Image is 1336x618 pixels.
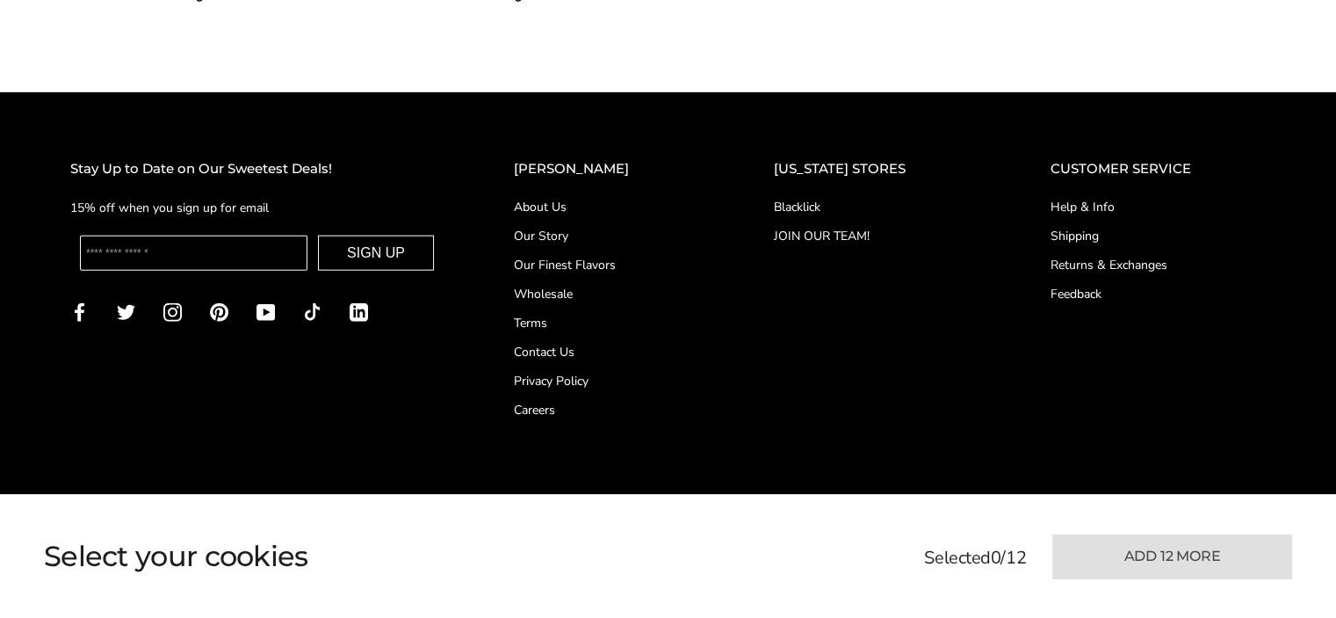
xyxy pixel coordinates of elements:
h2: Stay Up to Date on Our Sweetest Deals! [70,158,444,180]
a: Careers [514,401,704,419]
h2: [US_STATE] STORES [774,158,980,180]
a: Shipping [1051,227,1266,245]
a: Our Story [514,227,704,245]
a: Pinterest [210,302,228,322]
a: Contact Us [514,343,704,361]
button: Add 12 more [1052,534,1292,579]
a: TikTok [303,302,321,322]
a: Feedback [1051,285,1266,303]
a: JOIN OUR TEAM! [774,227,980,245]
p: 15% off when you sign up for email [70,198,444,218]
a: YouTube [256,302,275,322]
span: 12 [1006,546,1026,570]
span: 0 [991,546,1001,570]
a: LinkedIn [350,302,368,322]
a: About Us [514,198,704,216]
a: Returns & Exchanges [1051,256,1266,274]
input: Enter your email [80,236,307,271]
a: Facebook [70,302,89,322]
a: Terms [514,314,704,332]
h2: CUSTOMER SERVICE [1051,158,1266,180]
iframe: Sign Up via Text for Offers [14,551,182,604]
p: Selected / [924,545,1026,571]
a: Privacy Policy [514,372,704,390]
a: Help & Info [1051,198,1266,216]
h2: [PERSON_NAME] [514,158,704,180]
button: SIGN UP [318,236,434,271]
a: Twitter [117,302,135,322]
a: Blacklick [774,198,980,216]
a: Wholesale [514,285,704,303]
a: Instagram [163,302,182,322]
a: Our Finest Flavors [514,256,704,274]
